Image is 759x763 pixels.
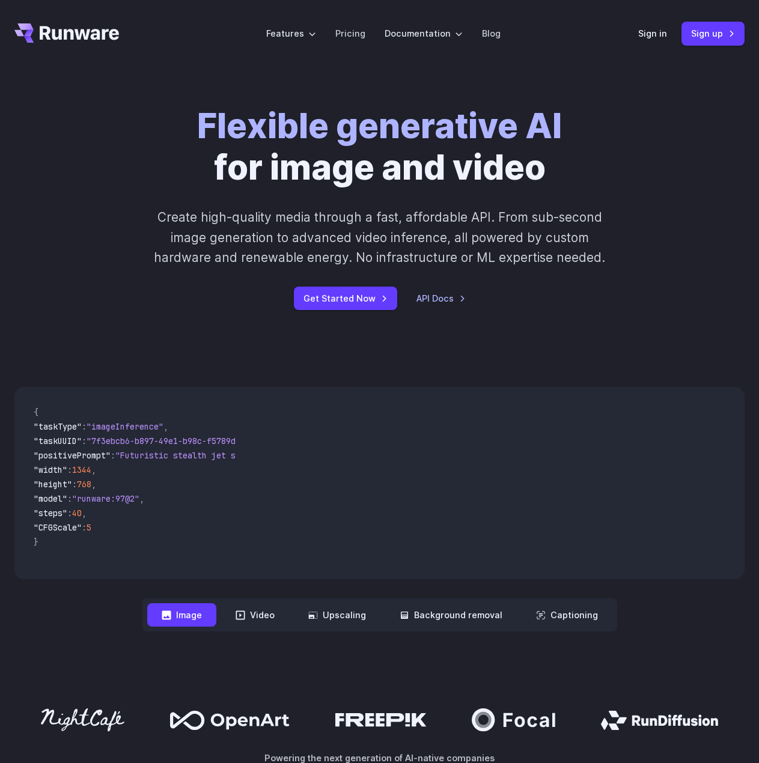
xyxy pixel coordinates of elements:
[72,493,139,504] span: "runware:97@2"
[34,493,67,504] span: "model"
[72,479,77,490] span: :
[139,493,144,504] span: ,
[221,603,289,627] button: Video
[266,26,316,40] label: Features
[197,105,562,147] strong: Flexible generative AI
[67,464,72,475] span: :
[34,421,82,432] span: "taskType"
[638,26,667,40] a: Sign in
[34,537,38,547] span: }
[34,450,111,461] span: "positivePrompt"
[82,508,87,518] span: ,
[91,479,96,490] span: ,
[34,508,67,518] span: "steps"
[147,603,216,627] button: Image
[91,464,96,475] span: ,
[522,603,612,627] button: Captioning
[87,436,269,446] span: "7f3ebcb6-b897-49e1-b98c-f5789d2d40d7"
[482,26,501,40] a: Blog
[67,508,72,518] span: :
[294,603,380,627] button: Upscaling
[146,207,614,267] p: Create high-quality media through a fast, affordable API. From sub-second image generation to adv...
[87,522,91,533] span: 5
[385,26,463,40] label: Documentation
[294,287,397,310] a: Get Started Now
[416,291,466,305] a: API Docs
[111,450,115,461] span: :
[82,436,87,446] span: :
[77,479,91,490] span: 768
[681,22,745,45] a: Sign up
[115,450,553,461] span: "Futuristic stealth jet streaking through a neon-lit cityscape with glowing purple exhaust"
[72,508,82,518] span: 40
[163,421,168,432] span: ,
[34,522,82,533] span: "CFGScale"
[14,23,119,43] a: Go to /
[82,421,87,432] span: :
[335,26,365,40] a: Pricing
[197,106,562,188] h1: for image and video
[72,464,91,475] span: 1344
[82,522,87,533] span: :
[34,407,38,418] span: {
[87,421,163,432] span: "imageInference"
[67,493,72,504] span: :
[34,464,67,475] span: "width"
[34,436,82,446] span: "taskUUID"
[34,479,72,490] span: "height"
[385,603,517,627] button: Background removal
